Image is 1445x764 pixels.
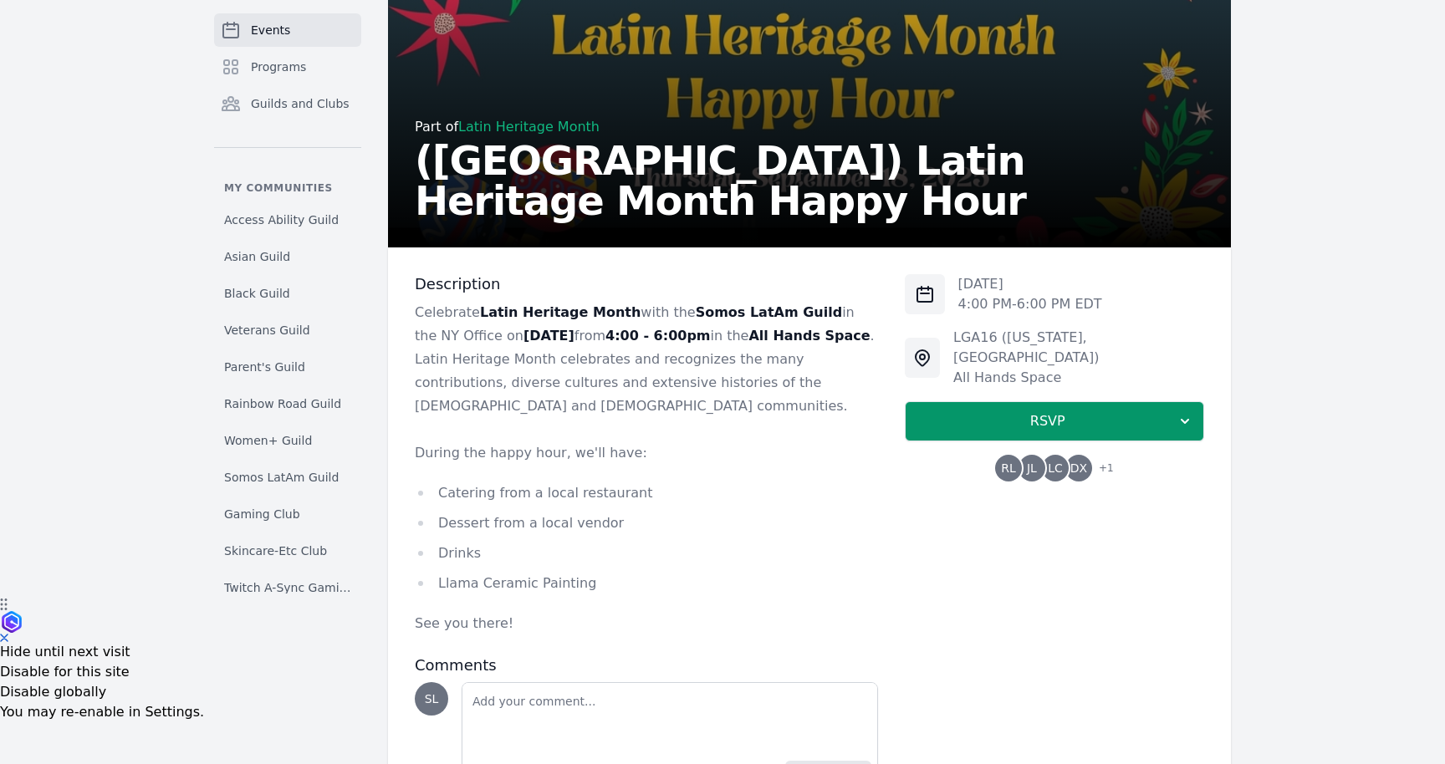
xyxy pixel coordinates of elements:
[1027,462,1037,474] span: JL
[415,481,878,505] li: Catering from a local restaurant
[458,119,600,135] a: Latin Heritage Month
[224,395,341,412] span: Rainbow Road Guild
[214,13,361,47] a: Events
[425,693,439,705] span: SL
[415,117,1204,137] div: Part of
[214,87,361,120] a: Guilds and Clubs
[224,542,327,559] span: Skincare-Etc Club
[919,411,1177,431] span: RSVP
[415,572,878,595] li: Llama Ceramic Painting
[214,242,361,272] a: Asian Guild
[224,469,339,486] span: Somos LatAm Guild
[214,50,361,84] a: Programs
[224,359,305,375] span: Parent's Guild
[214,462,361,492] a: Somos LatAm Guild
[415,274,878,294] h3: Description
[415,441,878,465] p: During the happy hour, we'll have:
[1048,462,1063,474] span: LC
[415,301,878,418] p: Celebrate with the in the NY Office on from in the . Latin Heritage Month celebrates and recogniz...
[224,322,310,339] span: Veterans Guild
[214,315,361,345] a: Veterans Guild
[214,352,361,382] a: Parent's Guild
[953,328,1204,368] div: LGA16 ([US_STATE], [GEOGRAPHIC_DATA])
[224,248,290,265] span: Asian Guild
[696,304,842,320] strong: Somos LatAm Guild
[214,499,361,529] a: Gaming Club
[748,328,870,344] strong: All Hands Space
[224,432,312,449] span: Women+ Guild
[251,95,350,112] span: Guilds and Clubs
[1089,458,1114,481] span: + 1
[214,425,361,456] a: Women+ Guild
[415,655,878,675] h3: Comments
[214,389,361,419] a: Rainbow Road Guild
[1070,462,1087,474] span: DX
[251,59,306,75] span: Programs
[415,542,878,565] li: Drinks
[523,328,574,344] strong: [DATE]
[224,211,339,228] span: Access Ability Guild
[214,278,361,308] a: Black Guild
[214,181,361,195] p: My communities
[958,294,1102,314] p: 4:00 PM - 6:00 PM EDT
[214,205,361,235] a: Access Ability Guild
[214,536,361,566] a: Skincare-Etc Club
[214,13,361,593] nav: Sidebar
[251,22,290,38] span: Events
[415,512,878,535] li: Dessert from a local vendor
[224,579,351,596] span: Twitch A-Sync Gaming (TAG) Club
[1001,462,1016,474] span: RL
[605,328,711,344] strong: 4:00 - 6:00pm
[415,140,1204,221] h2: ([GEOGRAPHIC_DATA]) Latin Heritage Month Happy Hour
[415,612,878,635] p: See you there!
[214,573,361,603] a: Twitch A-Sync Gaming (TAG) Club
[224,285,290,302] span: Black Guild
[224,506,300,522] span: Gaming Club
[905,401,1204,441] button: RSVP
[958,274,1102,294] p: [DATE]
[953,368,1204,388] div: All Hands Space
[480,304,641,320] strong: Latin Heritage Month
